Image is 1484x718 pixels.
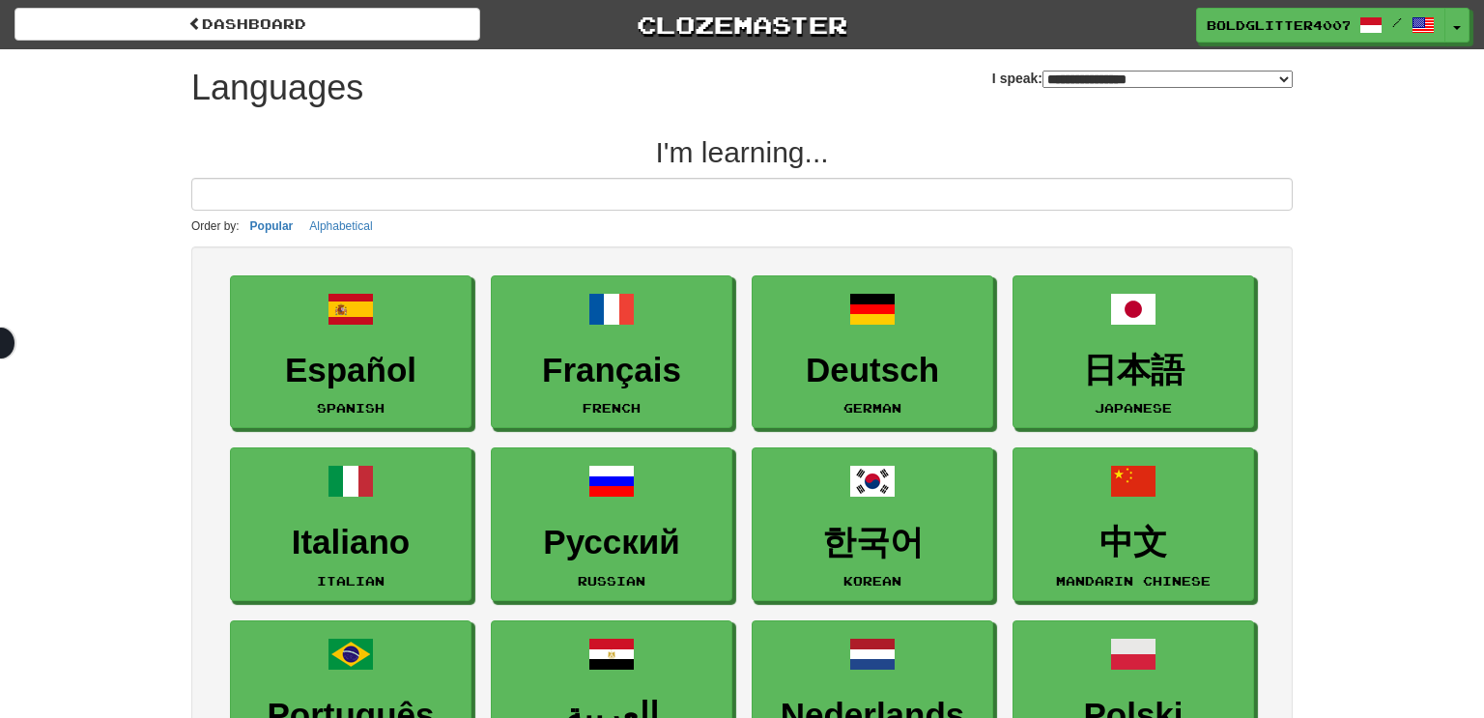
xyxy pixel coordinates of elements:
small: Spanish [317,401,385,415]
h3: Русский [501,524,722,561]
a: ItalianoItalian [230,447,471,601]
h3: 한국어 [762,524,983,561]
h3: Español [241,352,461,389]
small: Italian [317,574,385,588]
a: Clozemaster [509,8,975,42]
h1: Languages [191,69,363,107]
h3: Italiano [241,524,461,561]
span: BoldGlitter4007 [1207,16,1350,34]
a: 한국어Korean [752,447,993,601]
a: BoldGlitter4007 / [1196,8,1445,43]
a: DeutschGerman [752,275,993,429]
h3: Deutsch [762,352,983,389]
small: Korean [843,574,901,588]
small: German [843,401,901,415]
small: French [583,401,641,415]
small: Russian [578,574,645,588]
label: I speak: [992,69,1293,88]
button: Alphabetical [303,215,378,237]
small: Order by: [191,219,240,233]
span: / [1392,15,1402,29]
a: РусскийRussian [491,447,732,601]
small: Mandarin Chinese [1056,574,1211,588]
a: 日本語Japanese [1013,275,1254,429]
a: dashboard [14,8,480,41]
a: EspañolSpanish [230,275,471,429]
h3: 中文 [1023,524,1243,561]
a: FrançaisFrench [491,275,732,429]
select: I speak: [1042,71,1293,88]
h3: 日本語 [1023,352,1243,389]
h3: Français [501,352,722,389]
small: Japanese [1095,401,1172,415]
a: 中文Mandarin Chinese [1013,447,1254,601]
h2: I'm learning... [191,136,1293,168]
button: Popular [244,215,300,237]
